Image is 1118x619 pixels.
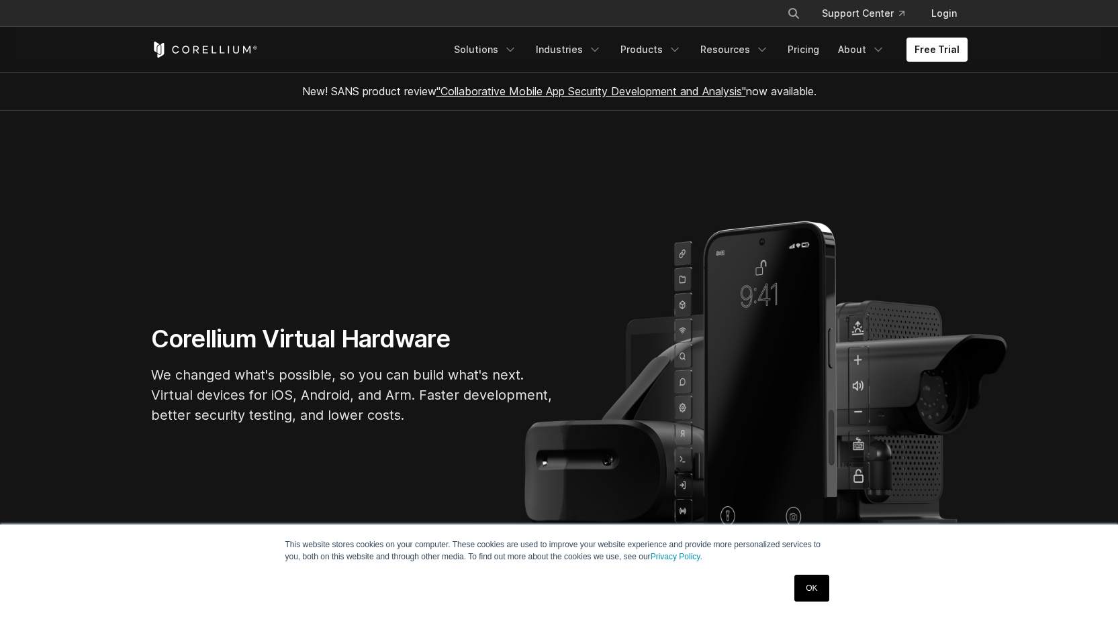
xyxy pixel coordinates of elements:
a: Free Trial [906,38,968,62]
span: New! SANS product review now available. [302,85,817,98]
a: Industries [528,38,610,62]
div: Navigation Menu [446,38,968,62]
h1: Corellium Virtual Hardware [151,324,554,354]
a: Products [612,38,690,62]
a: Corellium Home [151,42,258,58]
a: Login [921,1,968,25]
a: Support Center [811,1,915,25]
a: Pricing [780,38,827,62]
a: Privacy Policy. [651,552,702,561]
button: Search [782,1,806,25]
p: This website stores cookies on your computer. These cookies are used to improve your website expe... [285,539,833,563]
div: Navigation Menu [771,1,968,25]
a: Solutions [446,38,525,62]
p: We changed what's possible, so you can build what's next. Virtual devices for iOS, Android, and A... [151,365,554,425]
a: About [830,38,893,62]
a: Resources [692,38,777,62]
a: "Collaborative Mobile App Security Development and Analysis" [436,85,746,98]
a: OK [794,575,829,602]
